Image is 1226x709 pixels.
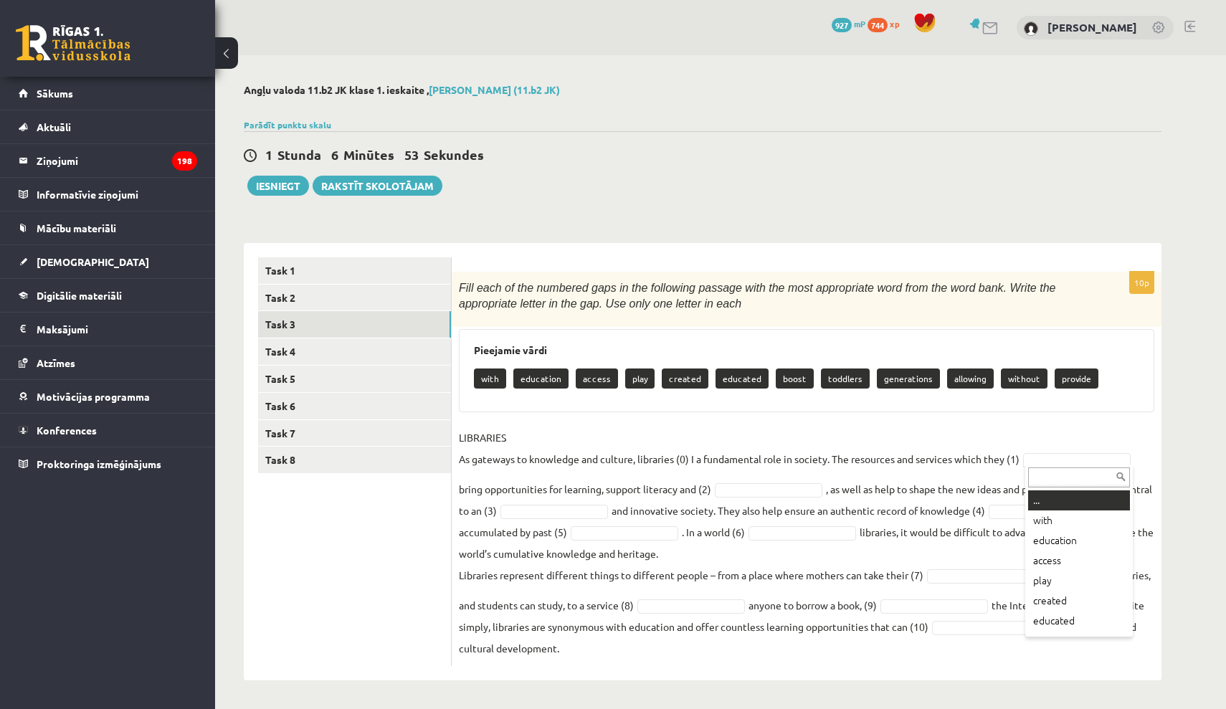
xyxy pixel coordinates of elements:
[1028,551,1130,571] div: access
[1028,591,1130,611] div: created
[1028,490,1130,510] div: ...
[1028,631,1130,651] div: boost
[1028,571,1130,591] div: play
[1028,530,1130,551] div: education
[1028,611,1130,631] div: educated
[1028,510,1130,530] div: with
